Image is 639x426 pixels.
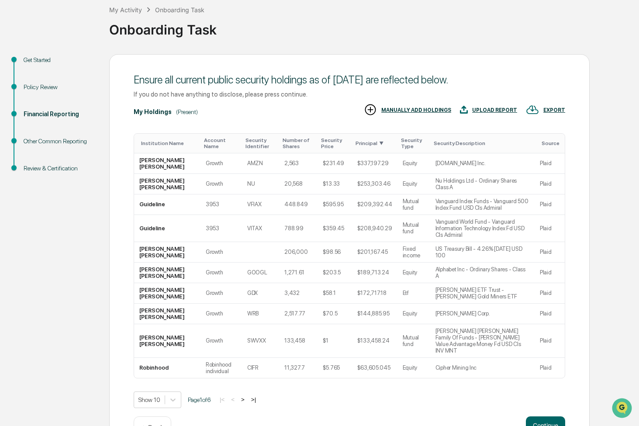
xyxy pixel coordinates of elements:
td: Guideline [134,194,200,215]
td: $201,167.45 [352,242,397,263]
input: Clear [23,40,144,49]
td: Plaid [535,242,565,263]
td: $13.33 [318,174,352,194]
td: 448.849 [279,194,317,215]
td: Mutual fund [397,324,430,358]
div: Toggle SortBy [321,137,349,149]
td: WRB [242,304,279,324]
td: Growth [200,242,242,263]
div: Toggle SortBy [356,140,394,146]
div: Review & Certification [24,164,95,173]
td: 133,458 [279,324,317,358]
td: Plaid [535,194,565,215]
div: EXPORT [543,107,565,113]
td: [PERSON_NAME] [PERSON_NAME] [134,242,200,263]
td: 788.99 [279,215,317,242]
p: How can we help? [9,18,159,32]
span: Attestations [72,110,108,119]
div: Policy Review [24,83,95,92]
td: Robinhood [134,358,200,378]
div: My Activity [109,6,142,14]
div: Toggle SortBy [245,137,276,149]
a: 🔎Data Lookup [5,123,59,139]
td: $203.5 [318,263,352,283]
button: Start new chat [149,69,159,80]
td: $208,940.29 [352,215,397,242]
td: Equity [397,304,430,324]
button: < [228,396,237,403]
div: Onboarding Task [155,6,204,14]
div: Toggle SortBy [141,140,197,146]
td: Plaid [535,174,565,194]
td: 2,563 [279,153,317,174]
td: Growth [200,283,242,304]
td: Vanguard World Fund - Vanguard Information Technology Index Fd USD Cls Admiral [430,215,535,242]
div: Toggle SortBy [542,140,561,146]
div: Toggle SortBy [401,137,427,149]
td: [PERSON_NAME] [PERSON_NAME] [134,283,200,304]
td: $98.56 [318,242,352,263]
div: Start new chat [30,67,143,76]
td: 2,517.77 [279,304,317,324]
div: 🖐️ [9,111,16,118]
iframe: Open customer support [611,397,635,421]
td: CIFR [242,358,279,378]
td: Plaid [535,304,565,324]
td: $209,392.44 [352,194,397,215]
td: Plaid [535,215,565,242]
td: Growth [200,174,242,194]
div: Toggle SortBy [283,137,314,149]
td: US Treasury Bill - 4.26% [DATE] USD 100 [430,242,535,263]
td: Growth [200,304,242,324]
td: Plaid [535,263,565,283]
td: VFIAX [242,194,279,215]
td: 1,271.61 [279,263,317,283]
button: |< [217,396,227,403]
td: NU [242,174,279,194]
div: 🗄️ [63,111,70,118]
td: Growth [200,153,242,174]
td: Mutual fund [397,194,430,215]
img: EXPORT [526,103,539,116]
td: $231.49 [318,153,352,174]
td: 206,000 [279,242,317,263]
td: 20,568 [279,174,317,194]
td: GOOGL [242,263,279,283]
button: >| [249,396,259,403]
td: $70.5 [318,304,352,324]
img: UPLOAD REPORT [460,103,468,116]
td: Cipher Mining Inc [430,358,535,378]
td: $5.765 [318,358,352,378]
span: ▼ [379,140,383,146]
td: $1 [318,324,352,358]
td: [PERSON_NAME] [PERSON_NAME] [134,174,200,194]
td: Fixed income [397,242,430,263]
td: Growth [200,263,242,283]
a: 🖐️Preclearance [5,107,60,122]
td: Nu Holdings Ltd - Ordinary Shares Class A [430,174,535,194]
td: $63,605.045 [352,358,397,378]
td: $172,717.18 [352,283,397,304]
td: Mutual fund [397,215,430,242]
td: $133,458.24 [352,324,397,358]
img: MANUALLY ADD HOLDINGS [364,103,377,116]
td: $337,197.29 [352,153,397,174]
td: $253,303.46 [352,174,397,194]
td: SWVXX [242,324,279,358]
td: [PERSON_NAME] Corp. [430,304,535,324]
td: [PERSON_NAME] [PERSON_NAME] [134,153,200,174]
td: Growth [200,324,242,358]
td: Equity [397,263,430,283]
span: Preclearance [17,110,56,119]
td: [PERSON_NAME] [PERSON_NAME] Family Of Funds - [PERSON_NAME] Value Advantage Money Fd USD Cls INV MNT [430,324,535,358]
div: MANUALLY ADD HOLDINGS [381,107,451,113]
td: Plaid [535,324,565,358]
div: Financial Reporting [24,110,95,119]
div: My Holdings [134,108,172,115]
div: If you do not have anything to disclose, please press continue. [134,90,565,98]
td: [PERSON_NAME] ETF Trust - [PERSON_NAME] Gold Miners ETF [430,283,535,304]
td: $144,885.95 [352,304,397,324]
td: [PERSON_NAME] [PERSON_NAME] [134,263,200,283]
